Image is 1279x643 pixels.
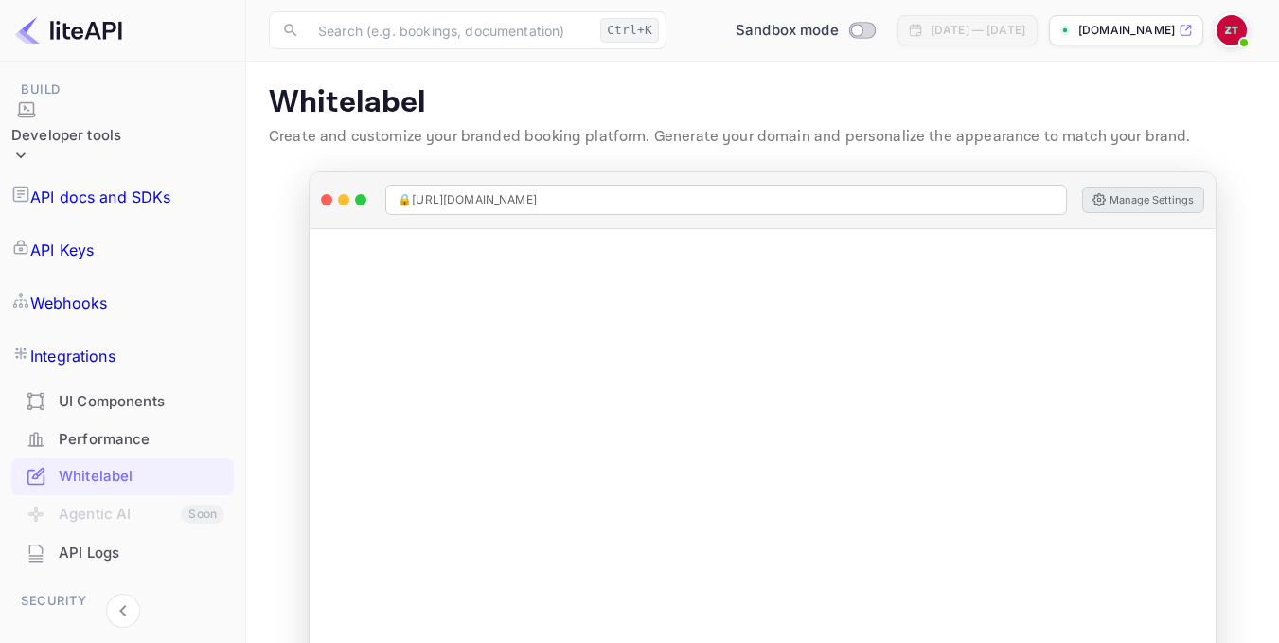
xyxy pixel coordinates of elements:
p: API docs and SDKs [30,186,171,208]
a: Whitelabel [11,458,234,493]
input: Search (e.g. bookings, documentation) [307,11,593,49]
div: [DATE] — [DATE] [931,22,1025,39]
div: Performance [11,421,234,458]
p: Integrations [30,345,115,367]
a: Performance [11,421,234,456]
button: Manage Settings [1082,187,1204,213]
span: Sandbox mode [736,20,839,42]
span: Security [11,591,234,612]
span: Build [11,80,234,100]
p: Create and customize your branded booking platform. Generate your domain and personalize the appe... [269,126,1256,149]
div: UI Components [59,391,224,413]
button: Collapse navigation [106,594,140,628]
div: Whitelabel [59,466,224,488]
div: Switch to Production mode [728,20,882,42]
p: Whitelabel [269,84,1256,122]
img: Zafer Tepe [1217,15,1247,45]
a: API docs and SDKs [11,170,234,223]
p: [DOMAIN_NAME] [1078,22,1175,39]
a: Webhooks [11,277,234,330]
div: UI Components [11,384,234,420]
div: Fraud management [59,619,224,641]
a: Integrations [11,330,234,383]
span: 🔒 [URL][DOMAIN_NAME] [398,191,537,208]
a: API Logs [11,535,234,570]
a: UI Components [11,384,234,419]
img: LiteAPI logo [15,15,122,45]
div: Developer tools [11,100,121,171]
div: Ctrl+K [600,18,659,43]
div: API Logs [59,543,224,564]
a: API Keys [11,223,234,277]
div: Developer tools [11,125,121,147]
div: Whitelabel [11,458,234,495]
p: API Keys [30,239,94,261]
div: Performance [59,429,224,451]
p: Webhooks [30,292,107,314]
div: API Logs [11,535,234,572]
